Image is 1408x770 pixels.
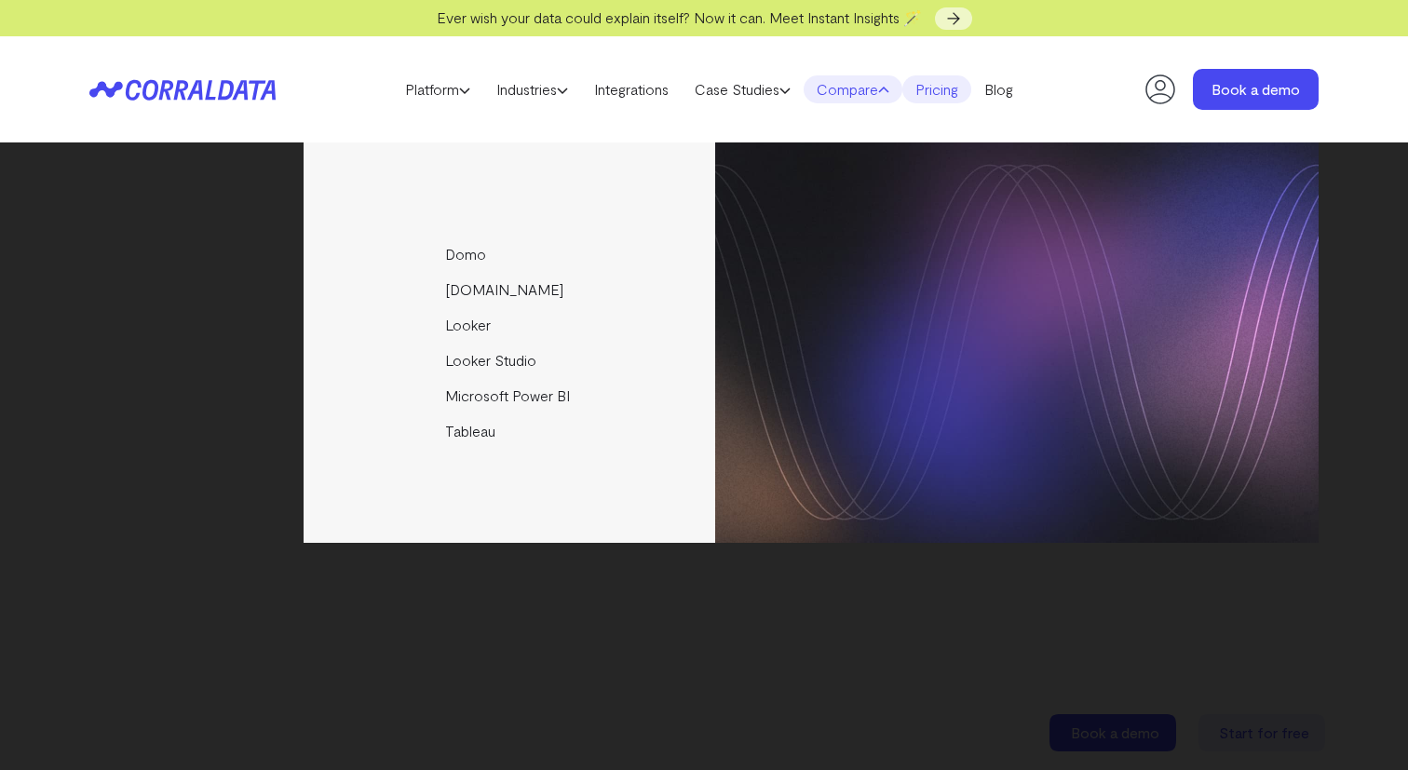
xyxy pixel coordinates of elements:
[304,378,718,413] a: Microsoft Power BI
[304,236,718,272] a: Domo
[392,75,483,103] a: Platform
[902,75,971,103] a: Pricing
[304,272,718,307] a: [DOMAIN_NAME]
[971,75,1026,103] a: Blog
[682,75,804,103] a: Case Studies
[437,8,922,26] span: Ever wish your data could explain itself? Now it can. Meet Instant Insights 🪄
[581,75,682,103] a: Integrations
[304,343,718,378] a: Looker Studio
[804,75,902,103] a: Compare
[1193,69,1319,110] a: Book a demo
[483,75,581,103] a: Industries
[304,307,718,343] a: Looker
[304,413,718,449] a: Tableau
